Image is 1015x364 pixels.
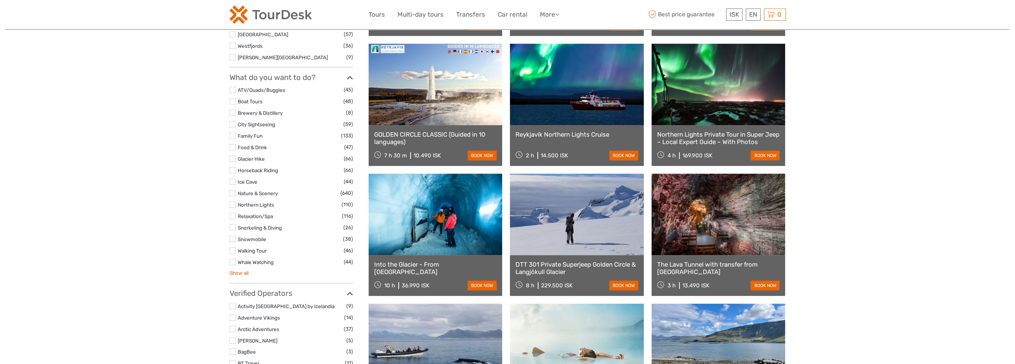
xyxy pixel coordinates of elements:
a: [PERSON_NAME] [238,338,277,344]
a: City Sightseeing [238,121,275,127]
span: (5) [346,336,353,345]
span: (37) [344,325,353,333]
a: book now [468,151,497,160]
h3: Verified Operators [230,289,353,298]
a: GOLDEN CIRCLE CLASSIC (Guided in 10 languages) [374,131,497,146]
a: DTT 301 Private Superjeep Golden Circle & Langjökull Glacier [515,261,638,276]
a: Reykjavík Northern Lights Cruise [515,131,638,138]
a: Boat Tours [238,98,263,104]
span: (44) [344,177,353,186]
div: 229.500 ISK [541,282,573,289]
div: 169.900 ISK [682,152,712,159]
p: We're away right now. Please check back later! [10,13,84,19]
span: 4 h [668,152,676,159]
a: Horseback Riding [238,167,278,173]
a: book now [609,151,638,160]
span: (48) [343,97,353,106]
a: Food & Drink [238,144,267,150]
span: (66) [344,154,353,163]
a: Glacier Hike [238,156,265,162]
a: Westfjords [238,43,263,49]
a: ATV/Quads/Buggies [238,87,285,93]
a: book now [751,151,780,160]
a: Show all [230,270,248,276]
span: 10 h [384,282,395,289]
a: book now [751,281,780,290]
a: Walking Tour [238,248,267,254]
span: (3) [346,347,353,356]
span: Best price guarantee [647,9,724,21]
a: BagBee [238,349,256,355]
span: (8) [346,108,353,117]
a: Arctic Adventures [238,326,279,332]
button: Open LiveChat chat widget [85,11,94,20]
a: book now [609,281,638,290]
a: Activity [GEOGRAPHIC_DATA] by Icelandia [238,303,335,309]
span: (44) [344,258,353,266]
span: 0 [776,11,782,18]
a: More [540,9,559,20]
span: (45) [344,86,353,94]
span: (26) [343,223,353,232]
a: Multi-day tours [398,9,444,20]
a: Northern Lights Private Tour in Super Jeep – Local Expert Guide – With Photos [657,131,780,146]
a: [GEOGRAPHIC_DATA] [238,31,288,37]
a: The Lava Tunnel with transfer from [GEOGRAPHIC_DATA] [657,261,780,276]
span: (38) [343,235,353,243]
h3: What do you want to do? [230,73,353,82]
span: 2 h [526,152,534,159]
div: 36.990 ISK [402,282,429,289]
span: (640) [340,189,353,197]
a: Snorkeling & Diving [238,225,282,231]
span: (116) [342,212,353,220]
a: [PERSON_NAME][GEOGRAPHIC_DATA] [238,54,328,60]
span: 3 h [668,282,676,289]
span: 8 h [526,282,534,289]
span: (59) [343,120,353,128]
a: Family Fun [238,133,263,139]
span: (9) [346,302,353,310]
span: (47) [344,143,353,151]
a: Into the Glacier - From [GEOGRAPHIC_DATA] [374,261,497,276]
a: book now [468,281,497,290]
span: ISK [729,11,739,18]
span: (133) [341,131,353,140]
a: Snowmobile [238,236,266,242]
a: Adventure Vikings [238,315,280,321]
a: Car rental [498,9,527,20]
span: (36) [343,41,353,50]
a: Transfers [456,9,485,20]
span: (14) [344,313,353,322]
a: Tours [369,9,385,20]
a: Brewery & Distillery [238,110,283,116]
a: Nature & Scenery [238,190,278,196]
div: 14.500 ISK [541,152,568,159]
a: Northern Lights [238,202,274,208]
span: (66) [344,166,353,174]
span: (46) [344,246,353,255]
div: 10.490 ISK [413,152,441,159]
div: 13.490 ISK [682,282,709,289]
a: Relaxation/Spa [238,213,273,219]
span: (57) [344,30,353,39]
span: (9) [346,53,353,61]
span: (110) [342,200,353,209]
span: 7 h 30 m [384,152,407,159]
a: Ice Cave [238,179,257,185]
a: Whale Watching [238,259,274,265]
img: 120-15d4194f-c635-41b9-a512-a3cb382bfb57_logo_small.png [230,6,312,24]
div: EN [746,9,761,21]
